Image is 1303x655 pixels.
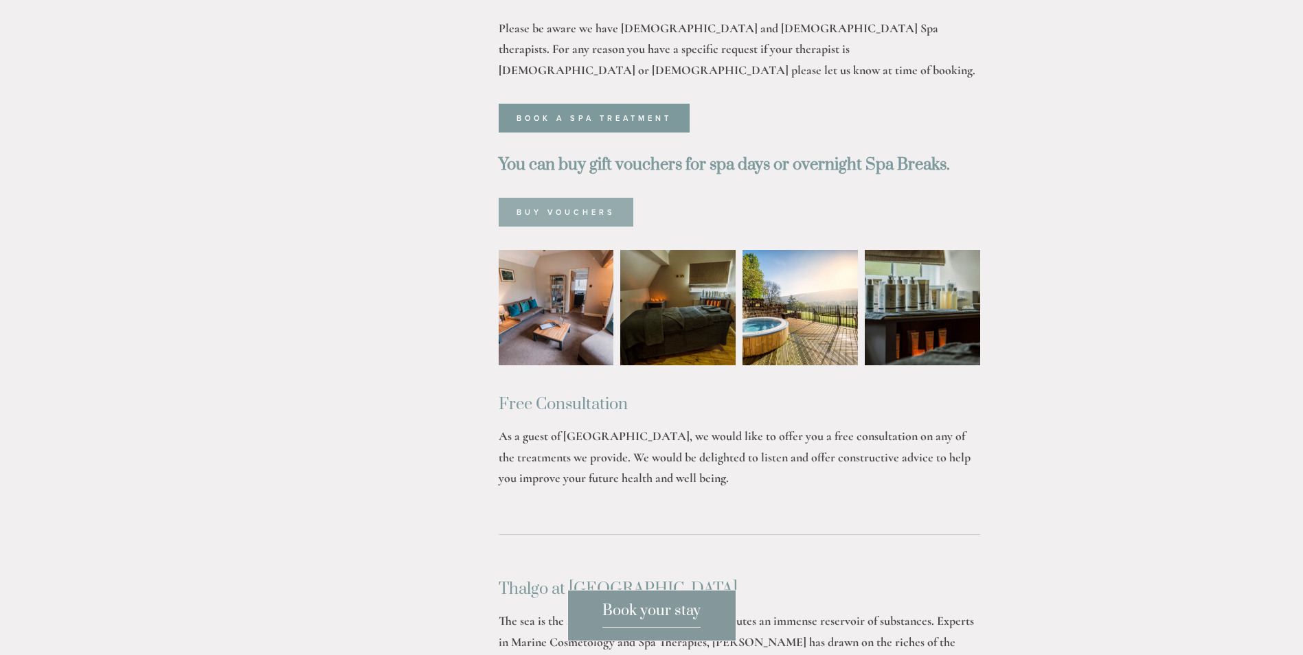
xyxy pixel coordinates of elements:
strong: Please be aware we have [DEMOGRAPHIC_DATA] and [DEMOGRAPHIC_DATA] Spa therapists. For any reason ... [499,21,975,78]
img: Spa room, Losehill House Hotel and Spa [591,250,764,365]
a: Buy Vouchers [499,198,633,227]
h2: Free Consultation [499,395,980,413]
a: Book a spa treatment [499,104,690,133]
a: Book your stay [567,590,736,641]
strong: You can buy gift vouchers for spa days or overnight Spa Breaks. [499,154,950,175]
img: Waiting room, spa room, Losehill House Hotel and Spa [470,250,643,365]
img: Outdoor jacuzzi with a view of the Peak District, Losehill House Hotel and Spa [743,250,858,365]
h2: Thalgo at [GEOGRAPHIC_DATA] [499,580,980,598]
img: Body creams in the spa room, Losehill House Hotel and Spa [836,250,1009,365]
span: Book your stay [602,601,701,628]
p: As a guest of [GEOGRAPHIC_DATA], we would like to offer you a free consultation on any of the tre... [499,426,980,489]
